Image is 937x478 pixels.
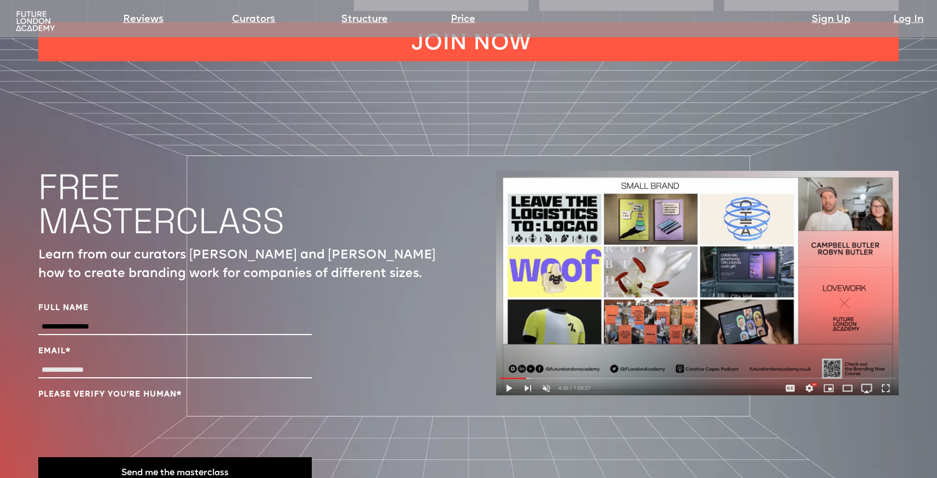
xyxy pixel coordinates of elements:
[38,22,899,61] a: JOIN NOW
[38,303,312,314] label: Full Name
[893,12,923,27] a: Log In
[38,170,284,238] h1: FREE MASTERCLASS
[38,389,312,400] label: Please verify you’re human
[123,12,164,27] a: Reviews
[38,346,312,357] label: Email
[38,246,441,284] p: Learn from our curators [PERSON_NAME] and [PERSON_NAME] how to create branding work for companies...
[812,12,851,27] a: Sign Up
[38,406,205,448] iframe: reCAPTCHA
[232,12,275,27] a: Curators
[341,12,388,27] a: Structure
[451,12,475,27] a: Price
